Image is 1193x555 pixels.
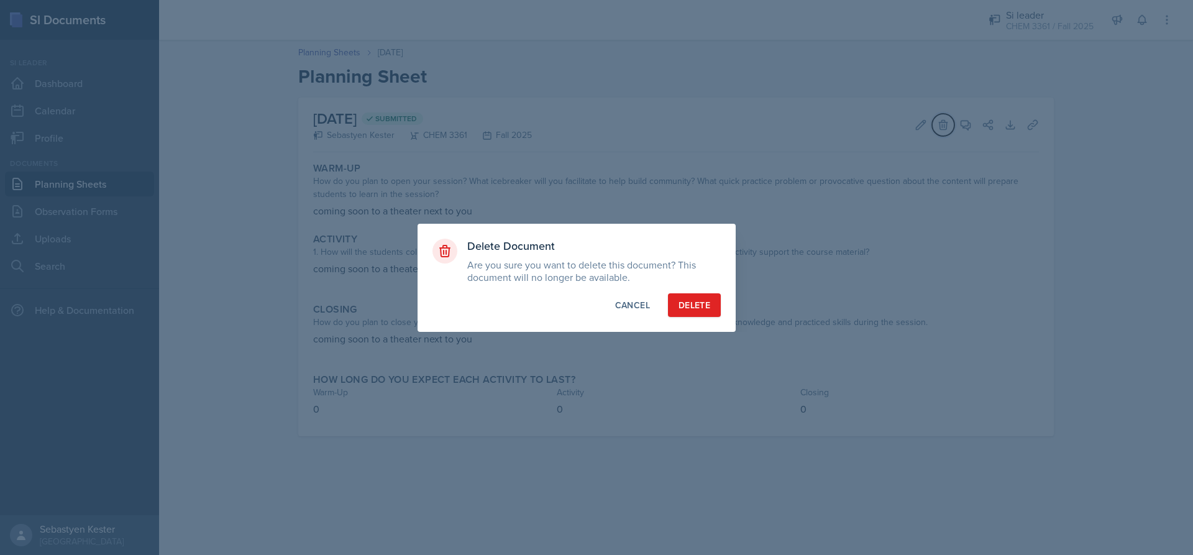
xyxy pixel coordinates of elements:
[605,293,660,317] button: Cancel
[615,299,650,311] div: Cancel
[467,239,721,254] h3: Delete Document
[679,299,710,311] div: Delete
[467,259,721,283] p: Are you sure you want to delete this document? This document will no longer be available.
[668,293,721,317] button: Delete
